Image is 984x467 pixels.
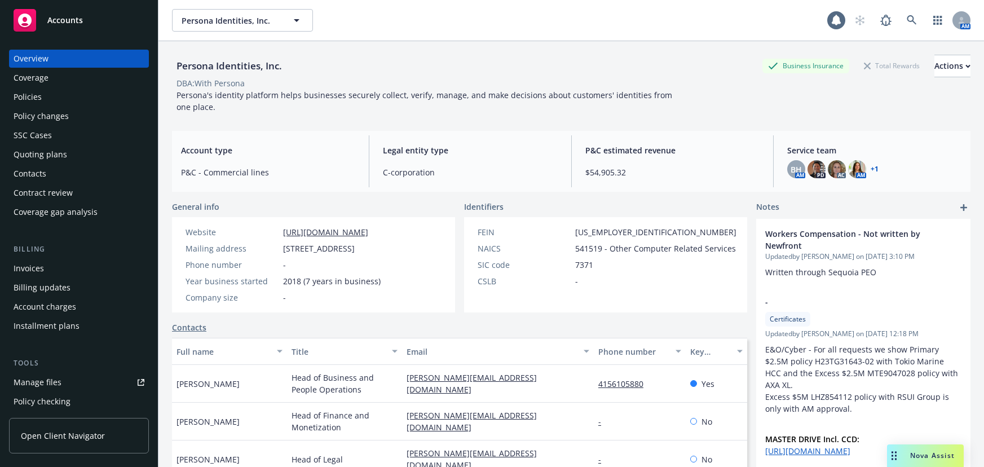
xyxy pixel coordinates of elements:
div: SSC Cases [14,126,52,144]
span: Updated by [PERSON_NAME] on [DATE] 12:18 PM [765,329,961,339]
span: - [575,275,578,287]
div: Business Insurance [762,59,849,73]
span: [PERSON_NAME] [176,378,240,390]
a: Installment plans [9,317,149,335]
div: DBA: With Persona [176,77,245,89]
a: [PERSON_NAME][EMAIL_ADDRESS][DOMAIN_NAME] [407,372,537,395]
span: No [701,453,712,465]
div: Workers Compensation - Not written by NewfrontUpdatedby [PERSON_NAME] on [DATE] 3:10 PMWritten th... [756,219,970,287]
a: Report a Bug [875,9,897,32]
a: Start snowing [849,9,871,32]
a: Search [901,9,923,32]
button: Key contact [686,338,747,365]
span: Workers Compensation - Not written by Newfront [765,228,932,252]
span: Yes [701,378,714,390]
a: [PERSON_NAME][EMAIL_ADDRESS][DOMAIN_NAME] [407,410,537,433]
a: Account charges [9,298,149,316]
span: 2018 (7 years in business) [283,275,381,287]
div: Tools [9,358,149,369]
div: Email [407,346,577,358]
strong: MASTER DRIVE Incl. CCD: [765,434,859,444]
span: P&C - Commercial lines [181,166,355,178]
a: [URL][DOMAIN_NAME] [765,446,850,456]
a: Accounts [9,5,149,36]
button: Full name [172,338,287,365]
span: P&C estimated revenue [585,144,760,156]
img: photo [828,160,846,178]
div: Account charges [14,298,76,316]
p: E&O/Cyber - For all requests we show Primary $2.5M policy H23TG31643-02 with Tokio Marine HCC and... [765,343,961,415]
div: Installment plans [14,317,80,335]
a: Policy checking [9,393,149,411]
div: Billing [9,244,149,255]
span: $54,905.32 [585,166,760,178]
div: Policy changes [14,107,69,125]
a: +1 [871,166,879,173]
div: Contacts [14,165,46,183]
a: - [598,454,610,465]
div: Overview [14,50,48,68]
span: Head of Business and People Operations [292,372,398,395]
span: Notes [756,201,779,214]
span: 7371 [575,259,593,271]
img: photo [848,160,866,178]
a: Policies [9,88,149,106]
a: [URL][DOMAIN_NAME] [283,227,368,237]
a: add [957,201,970,214]
span: 541519 - Other Computer Related Services [575,243,736,254]
button: Phone number [594,338,686,365]
span: [US_EMPLOYER_IDENTIFICATION_NUMBER] [575,226,736,238]
div: Persona Identities, Inc. [172,59,286,73]
a: Quoting plans [9,146,149,164]
span: Accounts [47,16,83,25]
span: - [283,259,286,271]
span: Legal entity type [383,144,557,156]
button: Actions [934,55,970,77]
span: Persona Identities, Inc. [182,15,279,27]
a: Switch app [926,9,949,32]
a: Policy changes [9,107,149,125]
div: Company size [186,292,279,303]
div: Policy checking [14,393,70,411]
div: -CertificatesUpdatedby [PERSON_NAME] on [DATE] 12:18 PME&O/Cyber - For all requests we show Prima... [756,287,970,466]
div: CSLB [478,275,571,287]
div: Total Rewards [858,59,925,73]
button: Email [402,338,594,365]
span: - [283,292,286,303]
span: Service team [787,144,961,156]
span: BH [791,164,802,175]
span: Nova Assist [910,451,955,460]
div: Key contact [690,346,730,358]
span: [PERSON_NAME] [176,416,240,428]
div: Phone number [598,346,669,358]
button: Nova Assist [887,444,964,467]
span: Account type [181,144,355,156]
div: Policies [14,88,42,106]
span: No [701,416,712,428]
div: FEIN [478,226,571,238]
div: Full name [176,346,270,358]
a: Invoices [9,259,149,277]
span: [PERSON_NAME] [176,453,240,465]
a: Contacts [9,165,149,183]
div: Title [292,346,385,358]
div: Mailing address [186,243,279,254]
span: Persona's identity platform helps businesses securely collect, verify, manage, and make decisions... [176,90,674,112]
span: C-corporation [383,166,557,178]
div: Billing updates [14,279,70,297]
span: Written through Sequoia PEO [765,267,876,277]
a: Billing updates [9,279,149,297]
span: Head of Finance and Monetization [292,409,398,433]
a: Coverage [9,69,149,87]
div: SIC code [478,259,571,271]
a: Contract review [9,184,149,202]
span: Open Client Navigator [21,430,105,442]
div: Quoting plans [14,146,67,164]
div: Manage files [14,373,61,391]
a: Coverage gap analysis [9,203,149,221]
div: NAICS [478,243,571,254]
div: Coverage gap analysis [14,203,98,221]
span: Certificates [770,314,806,324]
div: Contract review [14,184,73,202]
